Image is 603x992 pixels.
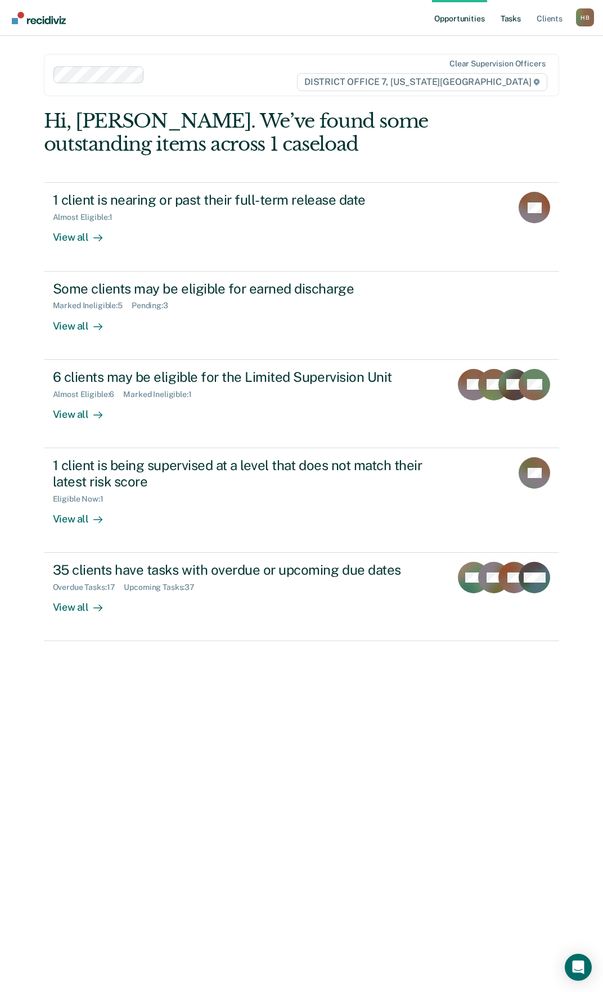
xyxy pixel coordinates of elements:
[53,457,448,490] div: 1 client is being supervised at a level that does not match their latest risk score
[53,213,122,222] div: Almost Eligible : 1
[44,448,560,553] a: 1 client is being supervised at a level that does not match their latest risk scoreEligible Now:1...
[53,562,443,578] div: 35 clients have tasks with overdue or upcoming due dates
[44,553,560,641] a: 35 clients have tasks with overdue or upcoming due datesOverdue Tasks:17Upcoming Tasks:37View all
[576,8,594,26] button: Profile dropdown button
[53,281,448,297] div: Some clients may be eligible for earned discharge
[53,390,124,399] div: Almost Eligible : 6
[449,59,545,69] div: Clear supervision officers
[53,192,448,208] div: 1 client is nearing or past their full-term release date
[53,369,443,385] div: 6 clients may be eligible for the Limited Supervision Unit
[53,399,116,421] div: View all
[44,360,560,448] a: 6 clients may be eligible for the Limited Supervision UnitAlmost Eligible:6Marked Ineligible:1Vie...
[53,222,116,244] div: View all
[123,390,200,399] div: Marked Ineligible : 1
[132,301,177,310] div: Pending : 3
[12,12,66,24] img: Recidiviz
[53,583,124,592] div: Overdue Tasks : 17
[53,310,116,332] div: View all
[44,110,456,156] div: Hi, [PERSON_NAME]. We’ve found some outstanding items across 1 caseload
[124,583,204,592] div: Upcoming Tasks : 37
[53,494,112,504] div: Eligible Now : 1
[44,272,560,360] a: Some clients may be eligible for earned dischargeMarked Ineligible:5Pending:3View all
[576,8,594,26] div: H B
[53,503,116,525] div: View all
[44,182,560,271] a: 1 client is nearing or past their full-term release dateAlmost Eligible:1View all
[297,73,547,91] span: DISTRICT OFFICE 7, [US_STATE][GEOGRAPHIC_DATA]
[565,954,592,981] div: Open Intercom Messenger
[53,592,116,614] div: View all
[53,301,132,310] div: Marked Ineligible : 5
